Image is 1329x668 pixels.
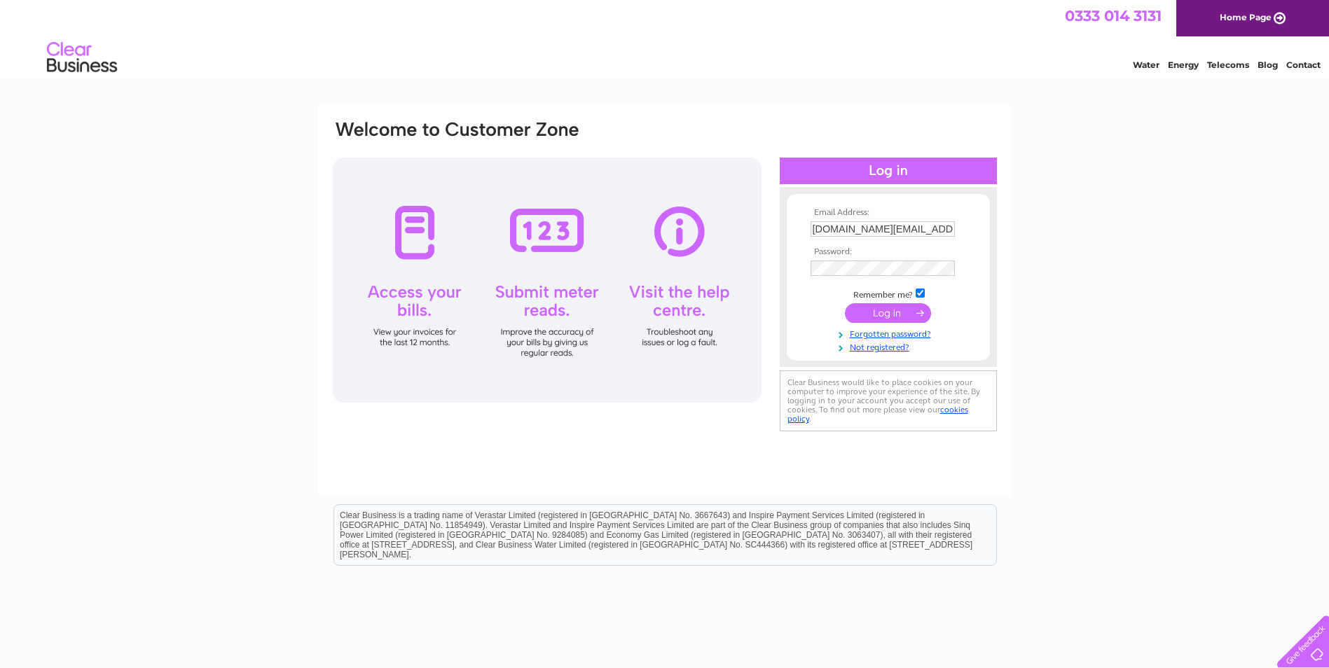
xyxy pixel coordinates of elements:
[807,247,970,257] th: Password:
[811,326,970,340] a: Forgotten password?
[780,370,997,431] div: Clear Business would like to place cookies on your computer to improve your experience of the sit...
[1168,60,1199,70] a: Energy
[787,405,968,424] a: cookies policy
[807,286,970,300] td: Remember me?
[1133,60,1159,70] a: Water
[1065,7,1162,25] a: 0333 014 3131
[845,303,931,323] input: Submit
[1207,60,1249,70] a: Telecoms
[334,8,996,68] div: Clear Business is a trading name of Verastar Limited (registered in [GEOGRAPHIC_DATA] No. 3667643...
[1286,60,1321,70] a: Contact
[1258,60,1278,70] a: Blog
[46,36,118,79] img: logo.png
[807,208,970,218] th: Email Address:
[811,340,970,353] a: Not registered?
